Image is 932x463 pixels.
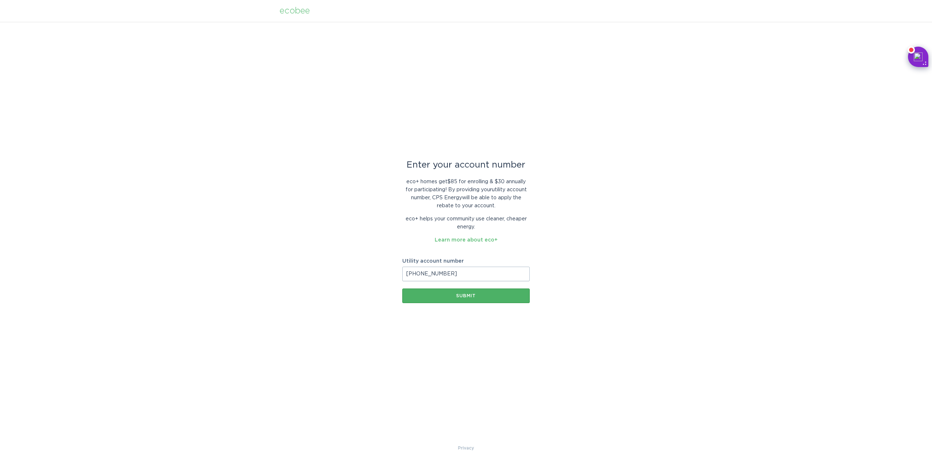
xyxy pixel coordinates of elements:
[458,444,474,452] a: Privacy Policy & Terms of Use
[402,289,530,303] button: Submit
[402,259,530,264] label: Utility account number
[280,7,310,15] div: ecobee
[402,178,530,210] p: eco+ homes get $85 for enrolling & $30 annually for participating ! By providing your utility acc...
[435,238,498,243] a: Learn more about eco+
[406,294,526,298] div: Submit
[402,215,530,231] p: eco+ helps your community use cleaner, cheaper energy.
[402,161,530,169] div: Enter your account number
